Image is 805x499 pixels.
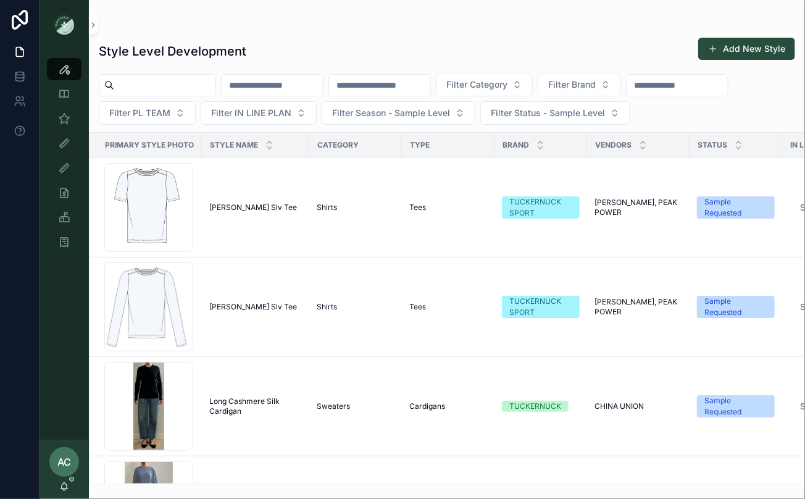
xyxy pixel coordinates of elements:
span: CHINA UNION [594,401,644,411]
span: Primary Style Photo [105,140,194,150]
a: TUCKERNUCK SPORT [502,296,580,318]
div: TUCKERNUCK SPORT [509,296,572,318]
span: AC [57,455,71,469]
a: [PERSON_NAME], PEAK POWER [594,297,682,317]
button: Select Button [480,101,630,125]
button: Select Button [322,101,475,125]
h1: Style Level Development [99,43,246,60]
span: Filter IN LINE PLAN [211,107,291,119]
a: CHINA UNION [594,401,682,411]
button: Select Button [538,73,621,96]
a: TUCKERNUCK SPORT [502,196,580,219]
span: Style Name [210,140,258,150]
span: Type [410,140,430,150]
span: Tees [409,203,426,212]
a: TUCKERNUCK [502,401,580,412]
span: Filter Status - Sample Level [491,107,605,119]
span: [PERSON_NAME] Slv Tee [209,302,297,312]
div: Sample Requested [704,296,767,318]
span: Filter Category [446,78,507,91]
span: [PERSON_NAME] Slv Tee [209,203,297,212]
a: Sample Requested [697,395,775,417]
span: Shirts [317,203,337,212]
span: Filter PL TEAM [109,107,170,119]
a: [PERSON_NAME] Slv Tee [209,302,302,312]
button: Select Button [201,101,317,125]
span: Shirts [317,302,337,312]
button: Select Button [99,101,196,125]
a: Cardigans [409,401,487,411]
a: Sample Requested [697,296,775,318]
span: Filter Season - Sample Level [332,107,450,119]
span: Brand [503,140,529,150]
div: TUCKERNUCK SPORT [509,196,572,219]
span: Vendors [595,140,632,150]
div: Sample Requested [704,395,767,417]
a: [PERSON_NAME] Slv Tee [209,203,302,212]
a: Sweaters [317,401,394,411]
a: Tees [409,302,487,312]
span: Status [698,140,727,150]
a: [PERSON_NAME], PEAK POWER [594,198,682,217]
a: Tees [409,203,487,212]
a: Shirts [317,203,394,212]
button: Add New Style [698,38,795,60]
a: Shirts [317,302,394,312]
div: TUCKERNUCK [509,401,561,412]
a: Long Cashmere Silk Cardigan [209,396,302,416]
span: Category [317,140,359,150]
span: Cardigans [409,401,445,411]
span: Sweaters [317,401,350,411]
span: Filter Brand [548,78,596,91]
div: scrollable content [40,49,89,269]
button: Select Button [436,73,533,96]
span: Tees [409,302,426,312]
img: App logo [54,15,74,35]
a: Sample Requested [697,196,775,219]
div: Sample Requested [704,196,767,219]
